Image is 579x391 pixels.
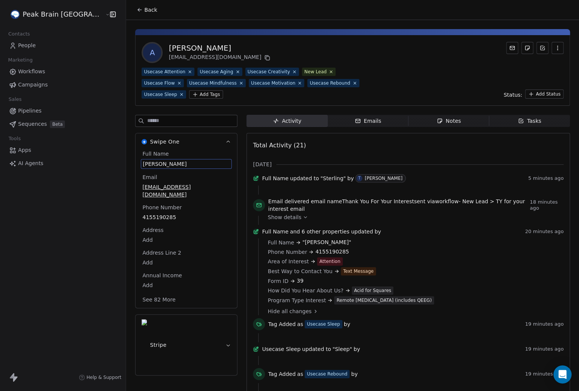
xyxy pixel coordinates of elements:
[518,117,541,125] div: Tasks
[6,79,120,91] a: Campaigns
[374,228,381,235] span: by
[169,53,272,62] div: [EMAIL_ADDRESS][DOMAIN_NAME]
[5,54,36,66] span: Marketing
[297,277,303,285] span: 39
[251,80,296,87] div: Usecase Motivation
[307,371,347,377] div: Usecase Rebound
[344,320,350,328] span: by
[320,175,346,182] span: "Sterling"
[169,43,272,53] div: [PERSON_NAME]
[304,68,326,75] div: New Lead
[268,248,307,256] span: Phone Number
[18,68,45,76] span: Workflows
[336,297,431,304] div: Remote [MEDICAL_DATA] (includes QEEG)
[5,28,33,40] span: Contacts
[142,281,230,289] span: Add
[5,94,25,105] span: Sales
[142,319,147,371] img: Stripe
[144,91,177,98] div: Usecase Sleep
[530,199,564,211] span: 18 minutes ago
[253,142,306,149] span: Total Activity (21)
[18,42,36,49] span: People
[268,287,343,294] span: How Did You Hear About Us?
[262,345,300,353] span: Usecase Sleep
[358,175,360,181] div: T
[141,150,170,158] span: Full Name
[262,228,288,235] span: Full Name
[6,144,120,156] a: Apps
[142,213,230,221] span: 4155190285
[132,3,162,17] button: Back
[351,370,357,378] span: by
[268,258,309,265] span: Area of Interest
[143,160,230,168] span: [PERSON_NAME]
[525,90,564,99] button: Add Status
[342,198,414,204] span: Thank You For Your Interest
[343,268,374,275] div: Text Message
[142,139,147,144] img: Swipe One
[248,68,290,75] div: Usecase Creativity
[307,321,340,328] div: Usecase Sleep
[18,120,47,128] span: Sequences
[6,65,120,78] a: Workflows
[141,226,165,234] span: Address
[268,370,296,378] span: Tag Added
[141,272,183,279] span: Annual Income
[138,293,180,306] button: See 82 More
[136,315,237,375] button: StripeStripe
[504,91,522,99] span: Status:
[144,6,157,14] span: Back
[262,175,288,182] span: Full Name
[354,287,391,294] div: Acid for Squares
[6,105,120,117] a: Pipelines
[268,239,294,246] span: Full Name
[50,121,65,128] span: Beta
[290,175,319,182] span: updated to
[290,228,373,235] span: and 6 other properties updated
[79,374,121,380] a: Help & Support
[143,43,161,62] span: A
[9,8,100,21] button: Peak Brain [GEOGRAPHIC_DATA]
[86,374,121,380] span: Help & Support
[333,345,352,353] span: "Sleep"
[302,238,351,246] span: "[PERSON_NAME]"
[319,258,340,265] div: Attention
[268,198,309,204] span: Email delivered
[200,68,233,75] div: Usecase Aging
[144,68,185,75] div: Usecase Attention
[141,173,159,181] span: Email
[268,320,296,328] span: Tag Added
[189,90,223,99] button: Add Tags
[297,320,303,328] span: as
[347,175,354,182] span: by
[528,175,564,181] span: 5 minutes ago
[310,80,350,87] div: Usecase Rebound
[268,308,311,315] span: Hide all changes
[18,146,31,154] span: Apps
[150,341,166,349] span: Stripe
[268,308,558,315] a: Hide all changes
[525,229,564,235] span: 20 minutes ago
[18,81,48,89] span: Campaigns
[268,277,288,285] span: Form ID
[268,213,301,221] span: Show details
[355,117,381,125] div: Emails
[302,345,331,353] span: updated to
[136,150,237,308] div: Swipe OneSwipe One
[268,198,527,213] span: email name sent via workflow -
[6,157,120,170] a: AI Agents
[144,80,175,87] div: Usecase Flow
[365,176,402,181] div: [PERSON_NAME]
[6,118,120,130] a: SequencesBeta
[297,370,303,378] span: as
[553,365,571,383] div: Open Intercom Messenger
[18,107,42,115] span: Pipelines
[268,267,332,275] span: Best Way to Contact You
[141,204,183,211] span: Phone Number
[525,321,564,327] span: 19 minutes ago
[141,249,183,257] span: Address Line 2
[150,138,179,145] span: Swipe One
[23,9,103,19] span: Peak Brain [GEOGRAPHIC_DATA]
[142,183,230,198] span: [EMAIL_ADDRESS][DOMAIN_NAME]
[18,159,43,167] span: AI Agents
